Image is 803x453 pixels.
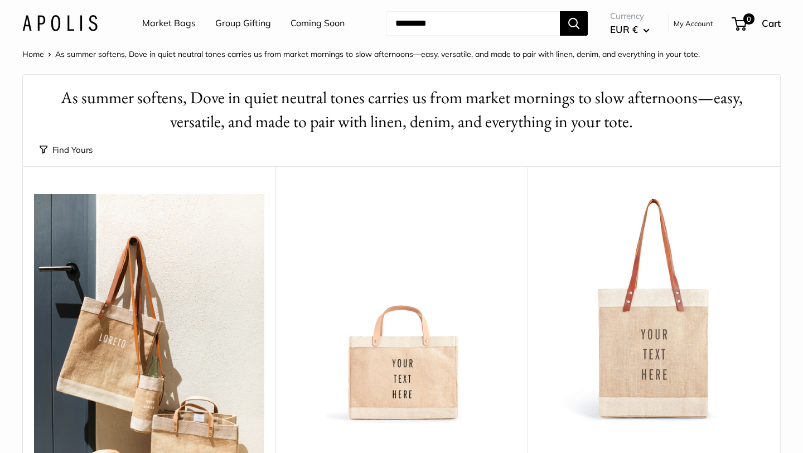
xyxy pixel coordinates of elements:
img: description_Make it yours with custom printed text. [539,194,769,425]
span: As summer softens, Dove in quiet neutral tones carries us from market mornings to slow afternoons... [55,49,700,59]
button: Find Yours [40,142,93,158]
input: Search... [386,11,560,36]
span: 0 [743,13,754,25]
a: Market Bags [142,15,196,32]
button: Search [560,11,588,36]
a: Petite Market Bag in Naturaldescription_Effortless style that elevates every moment [287,194,517,425]
button: EUR € [610,21,650,38]
img: Apolis [22,15,98,31]
a: My Account [674,17,713,30]
nav: Breadcrumb [22,47,700,61]
span: Cart [762,17,781,29]
img: Petite Market Bag in Natural [287,194,517,425]
span: EUR € [610,23,638,35]
a: description_Make it yours with custom printed text.description_The Original Market bag in its 4 n... [539,194,769,425]
a: Coming Soon [291,15,345,32]
a: Group Gifting [215,15,271,32]
a: Home [22,49,44,59]
span: Currency [610,8,650,24]
a: 0 Cart [733,15,781,32]
h1: As summer softens, Dove in quiet neutral tones carries us from market mornings to slow afternoons... [40,86,763,134]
